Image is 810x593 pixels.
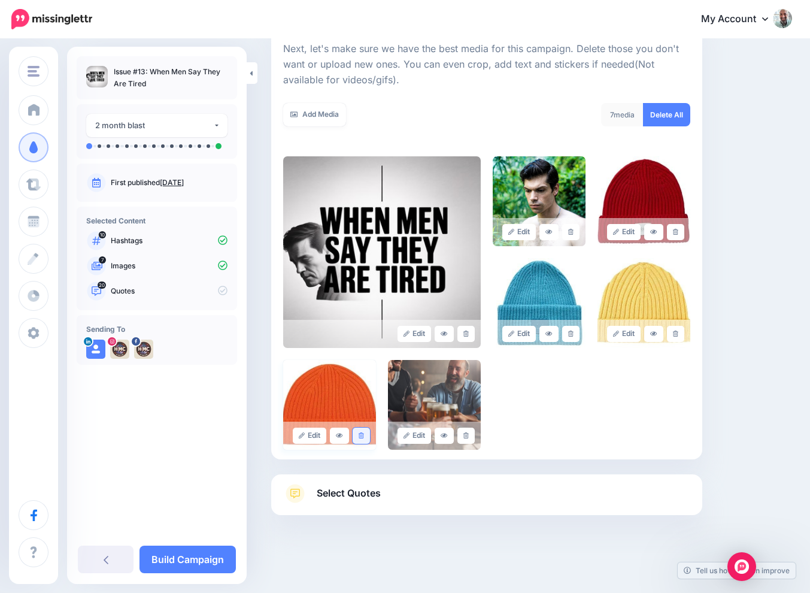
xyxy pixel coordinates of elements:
[111,177,227,188] p: First published
[689,5,792,34] a: My Account
[607,224,641,240] a: Edit
[493,156,585,246] img: 76523857abd620fb9a038fe1c5007fbf_large.jpg
[98,282,106,289] span: 20
[114,66,227,90] p: Issue #13: When Men Say They Are Tired
[11,9,92,29] img: Missinglettr
[398,428,432,444] a: Edit
[95,119,213,132] div: 2 month blast
[134,340,153,359] img: 500543747_122101082768888728_3653725114725444345_n-bsa154750.jpg
[601,103,644,126] div: media
[643,103,690,126] a: Delete All
[283,103,346,126] a: Add Media
[86,340,105,359] img: user_default_image.png
[607,326,641,342] a: Edit
[86,114,227,137] button: 2 month blast
[283,41,690,88] p: Next, let's make sure we have the best media for this campaign. Delete those you don't want or up...
[597,258,690,348] img: 78c7f979a6767784caeb4314e5468502_large.jpg
[317,485,381,501] span: Select Quotes
[111,286,227,296] p: Quotes
[293,428,327,444] a: Edit
[502,326,536,342] a: Edit
[99,256,106,264] span: 7
[502,224,536,240] a: Edit
[678,562,796,579] a: Tell us how we can improve
[597,156,690,246] img: 9c059605a977b059ebfdf2aa58de4453_large.jpg
[86,66,108,87] img: 0a0e9e9e1f7c869e96da4307685bc437_thumb.jpg
[160,178,184,187] a: [DATE]
[99,231,106,238] span: 10
[283,360,376,450] img: 3939a29577d3a4d98eff2a36a967e92b_large.jpg
[727,552,756,581] div: Open Intercom Messenger
[283,156,481,348] img: 0a0e9e9e1f7c869e96da4307685bc437_large.jpg
[110,340,129,359] img: 501486013_17842365852504132_3938973193933310328_n-bsa154753.jpg
[283,35,690,450] div: Select Media
[86,216,227,225] h4: Selected Content
[493,258,585,348] img: 862d551ffd7758d12dcfd7df34c9a9e1_large.jpg
[111,235,227,246] p: Hashtags
[398,326,432,342] a: Edit
[28,66,40,77] img: menu.png
[86,325,227,334] h4: Sending To
[283,484,690,515] a: Select Quotes
[111,261,227,271] p: Images
[610,110,614,119] span: 7
[388,360,481,450] img: c12b51eeb8091a62e652f4ba520dc0b0_large.jpg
